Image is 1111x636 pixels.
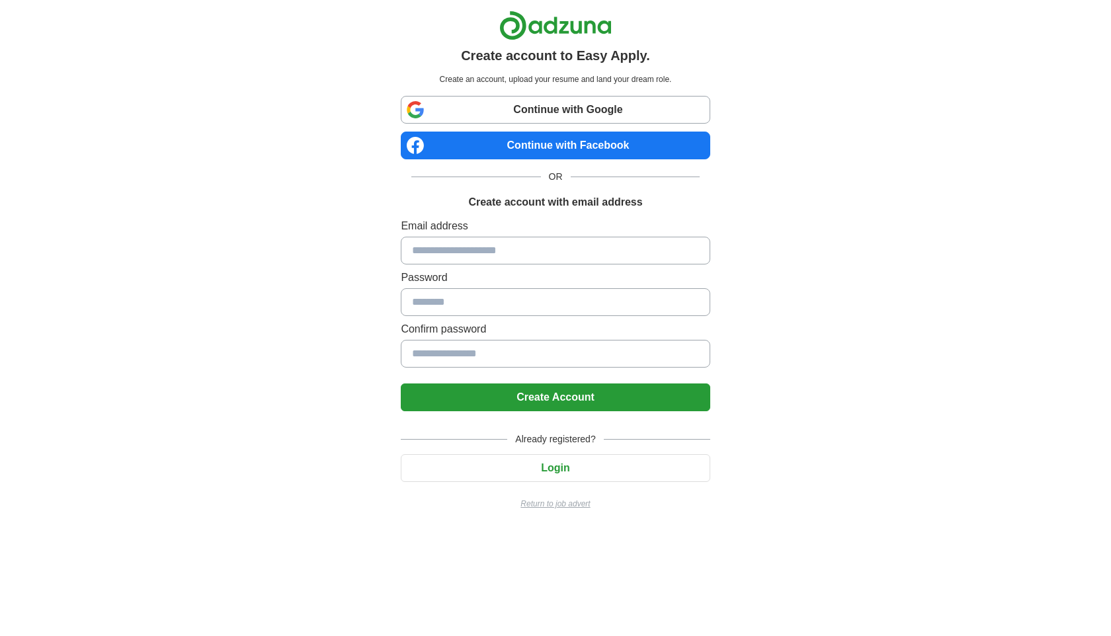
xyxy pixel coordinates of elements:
[507,432,603,446] span: Already registered?
[401,498,710,510] a: Return to job advert
[401,462,710,473] a: Login
[401,218,710,234] label: Email address
[468,194,642,210] h1: Create account with email address
[401,96,710,124] a: Continue with Google
[499,11,612,40] img: Adzuna logo
[401,454,710,482] button: Login
[401,132,710,159] a: Continue with Facebook
[461,46,650,65] h1: Create account to Easy Apply.
[541,170,571,184] span: OR
[401,383,710,411] button: Create Account
[401,321,710,337] label: Confirm password
[401,270,710,286] label: Password
[403,73,707,85] p: Create an account, upload your resume and land your dream role.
